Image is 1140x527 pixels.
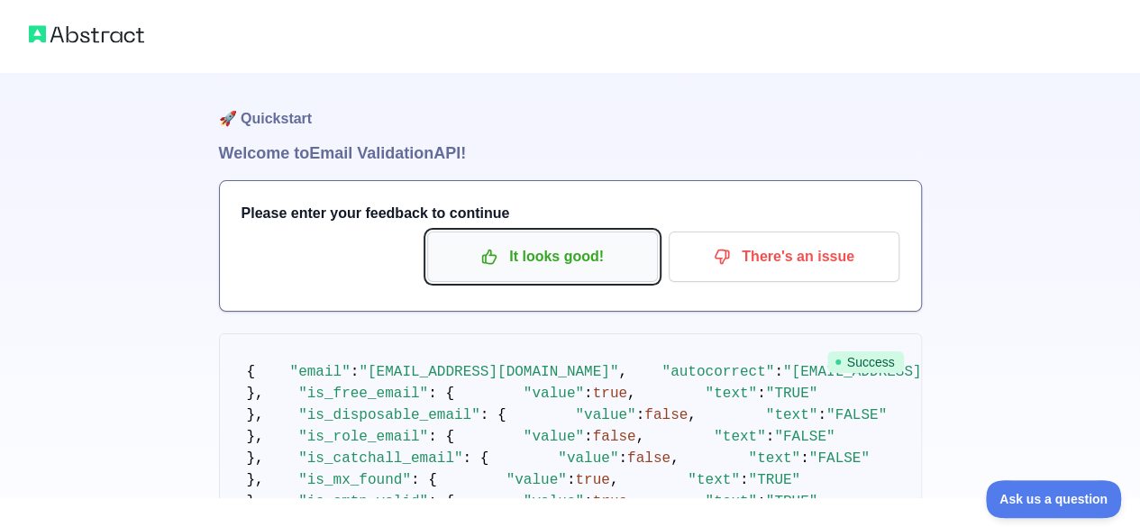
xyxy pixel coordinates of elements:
[986,480,1122,518] iframe: Toggle Customer Support
[359,364,618,380] span: "[EMAIL_ADDRESS][DOMAIN_NAME]"
[618,364,627,380] span: ,
[524,386,584,402] span: "value"
[766,386,818,402] span: "TRUE"
[584,494,593,510] span: :
[298,386,428,402] span: "is_free_email"
[748,472,800,488] span: "TRUE"
[242,203,899,224] h3: Please enter your feedback to continue
[298,429,428,445] span: "is_role_email"
[809,450,870,467] span: "FALSE"
[441,241,644,272] p: It looks good!
[247,364,256,380] span: {
[593,429,636,445] span: false
[757,386,766,402] span: :
[627,386,636,402] span: ,
[661,364,774,380] span: "autocorrect"
[298,472,411,488] span: "is_mx_found"
[783,364,1043,380] span: "[EMAIL_ADDRESS][DOMAIN_NAME]"
[463,450,489,467] span: : {
[800,450,809,467] span: :
[610,472,619,488] span: ,
[766,429,775,445] span: :
[506,472,567,488] span: "value"
[627,450,670,467] span: false
[298,407,480,423] span: "is_disposable_email"
[774,429,834,445] span: "FALSE"
[427,232,658,282] button: It looks good!
[627,494,636,510] span: ,
[593,386,627,402] span: true
[705,494,757,510] span: "text"
[705,386,757,402] span: "text"
[351,364,360,380] span: :
[558,450,618,467] span: "value"
[428,386,454,402] span: : {
[593,494,627,510] span: true
[575,407,635,423] span: "value"
[774,364,783,380] span: :
[219,141,922,166] h1: Welcome to Email Validation API!
[524,429,584,445] span: "value"
[584,386,593,402] span: :
[411,472,437,488] span: : {
[524,494,584,510] span: "value"
[584,429,593,445] span: :
[636,407,645,423] span: :
[29,22,144,47] img: Abstract logo
[766,494,818,510] span: "TRUE"
[682,241,886,272] p: There's an issue
[669,232,899,282] button: There's an issue
[670,450,679,467] span: ,
[298,450,462,467] span: "is_catchall_email"
[219,72,922,141] h1: 🚀 Quickstart
[644,407,688,423] span: false
[618,450,627,467] span: :
[428,494,454,510] span: : {
[757,494,766,510] span: :
[688,407,697,423] span: ,
[827,351,904,373] span: Success
[740,472,749,488] span: :
[817,407,826,423] span: :
[826,407,887,423] span: "FALSE"
[480,407,506,423] span: : {
[766,407,818,423] span: "text"
[567,472,576,488] span: :
[298,494,428,510] span: "is_smtp_valid"
[290,364,351,380] span: "email"
[428,429,454,445] span: : {
[748,450,800,467] span: "text"
[636,429,645,445] span: ,
[714,429,766,445] span: "text"
[575,472,609,488] span: true
[688,472,740,488] span: "text"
